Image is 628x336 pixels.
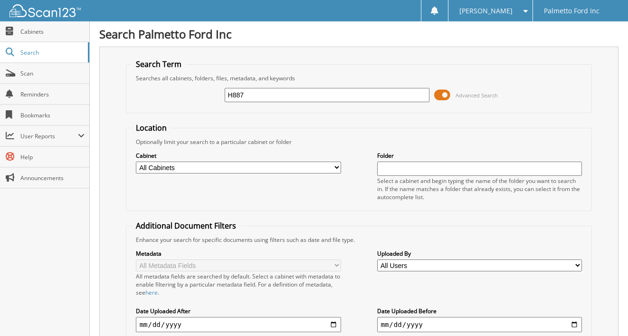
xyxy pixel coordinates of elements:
span: Advanced Search [456,92,498,99]
div: Optionally limit your search to a particular cabinet or folder [131,138,587,146]
label: Date Uploaded Before [377,307,582,315]
span: Palmetto Ford Inc [544,8,599,14]
label: Uploaded By [377,250,582,258]
a: here [145,288,158,297]
label: Folder [377,152,582,160]
div: Select a cabinet and begin typing the name of the folder you want to search in. If the name match... [377,177,582,201]
legend: Location [131,123,171,133]
div: Enhance your search for specific documents using filters such as date and file type. [131,236,587,244]
span: Scan [20,69,85,77]
input: start [136,317,341,332]
label: Cabinet [136,152,341,160]
legend: Search Term [131,59,186,69]
label: Metadata [136,250,341,258]
span: Announcements [20,174,85,182]
img: scan123-logo-white.svg [10,4,81,17]
legend: Additional Document Filters [131,221,241,231]
span: Help [20,153,85,161]
span: Cabinets [20,28,85,36]
iframe: Chat Widget [580,290,628,336]
span: Bookmarks [20,111,85,119]
div: All metadata fields are searched by default. Select a cabinet with metadata to enable filtering b... [136,272,341,297]
span: [PERSON_NAME] [459,8,513,14]
input: end [377,317,582,332]
div: Searches all cabinets, folders, files, metadata, and keywords [131,74,587,82]
label: Date Uploaded After [136,307,341,315]
h1: Search Palmetto Ford Inc [99,26,618,42]
span: User Reports [20,132,78,140]
span: Search [20,48,83,57]
span: Reminders [20,90,85,98]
